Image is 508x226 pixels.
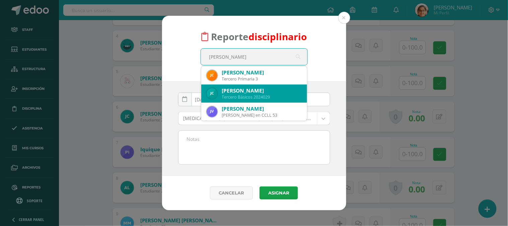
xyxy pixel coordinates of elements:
span: Reporte [211,30,307,43]
div: [PERSON_NAME] [222,105,302,112]
a: [MEDICAL_DATA] que atenten los principios jurídicos, dentro o fuera del centro educativo. [178,112,330,125]
span: [MEDICAL_DATA] que atenten los principios jurídicos, dentro o fuera del centro educativo. [184,112,312,125]
a: Cancelar [210,186,253,200]
button: Asignar [260,186,298,200]
img: 7c3427881ff530dfaa8a367d5682f7cd.png [207,106,217,117]
div: Tercero Primaria 3 [222,76,302,82]
img: c288b577e48fa2209697521e38f36874.png [207,70,217,81]
div: Tercero Básicos 2024029 [222,94,302,100]
button: Close (Esc) [338,12,350,24]
font: disciplinario [248,30,307,43]
img: c3bb5800c7d6ee2552531009e20e2ead.png [207,88,217,99]
input: Busca un estudiante aquí... [201,49,307,65]
div: [PERSON_NAME] [222,69,302,76]
div: [PERSON_NAME] en CCLL 53 [222,112,302,118]
div: [PERSON_NAME] [222,87,302,94]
